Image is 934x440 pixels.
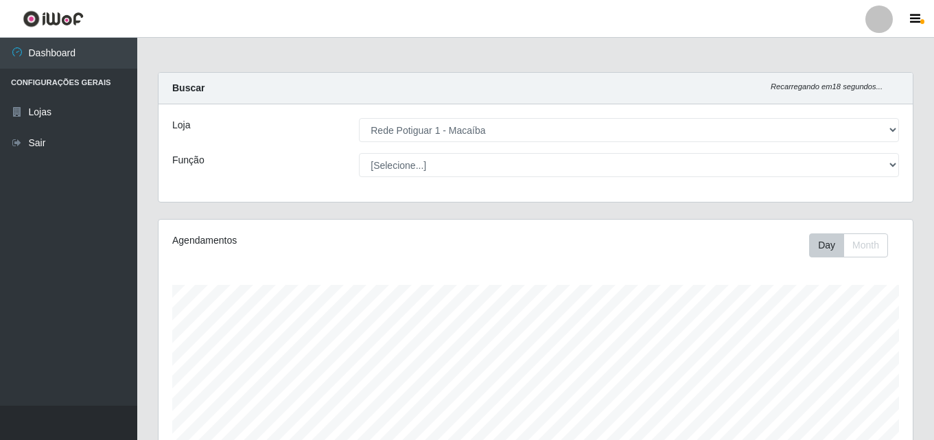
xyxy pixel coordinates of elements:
[172,233,463,248] div: Agendamentos
[172,118,190,132] label: Loja
[172,82,205,93] strong: Buscar
[172,153,205,167] label: Função
[771,82,883,91] i: Recarregando em 18 segundos...
[809,233,899,257] div: Toolbar with button groups
[809,233,844,257] button: Day
[809,233,888,257] div: First group
[23,10,84,27] img: CoreUI Logo
[843,233,888,257] button: Month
